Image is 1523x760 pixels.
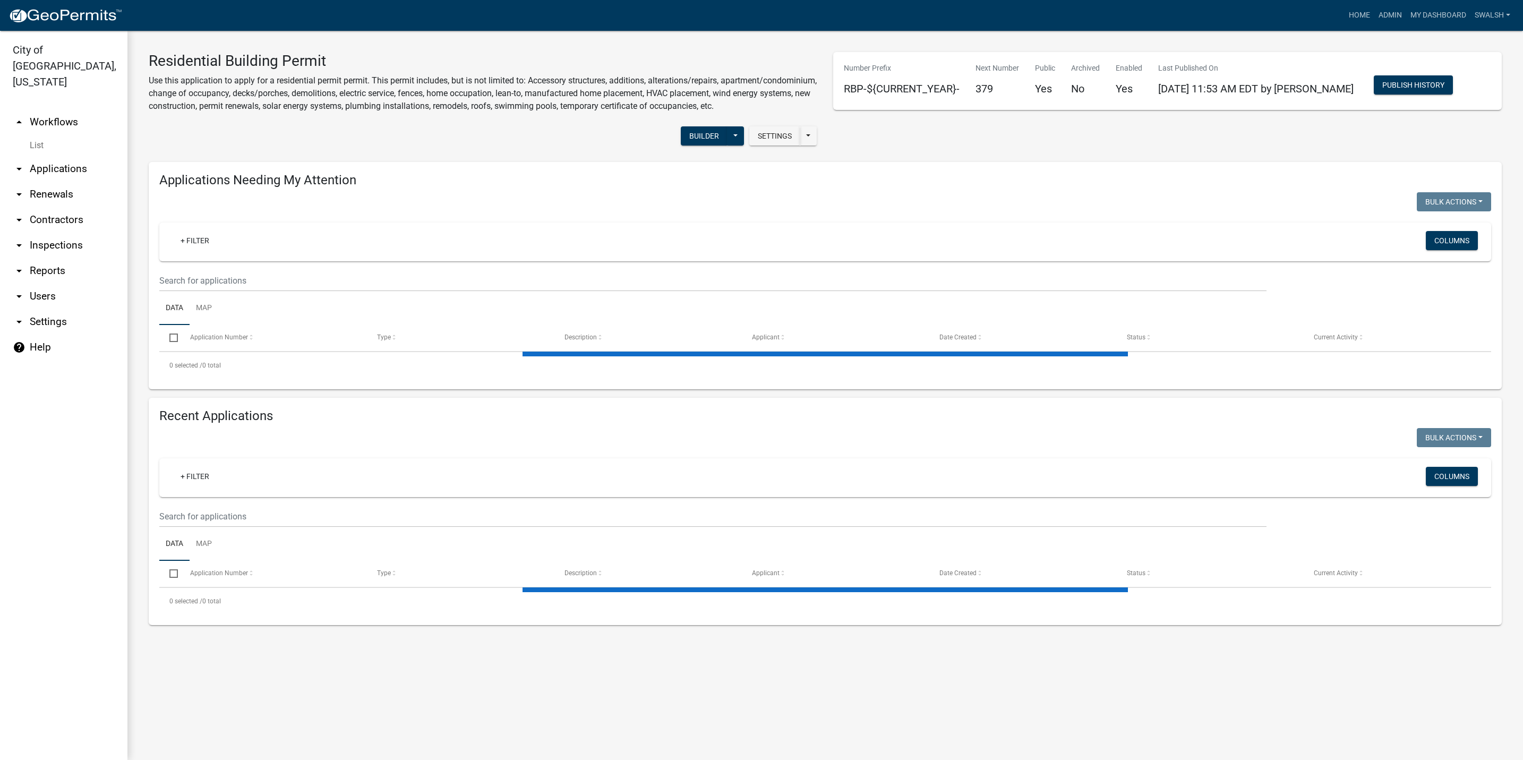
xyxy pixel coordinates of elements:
span: Applicant [752,334,780,341]
a: + Filter [172,467,218,486]
a: Data [159,292,190,326]
i: arrow_drop_down [13,290,25,303]
input: Search for applications [159,506,1267,527]
datatable-header-cell: Select [159,325,179,351]
i: arrow_drop_down [13,163,25,175]
span: Application Number [190,334,248,341]
p: Archived [1071,63,1100,74]
h4: Applications Needing My Attention [159,173,1491,188]
p: Enabled [1116,63,1142,74]
p: Number Prefix [844,63,960,74]
datatable-header-cell: Current Activity [1304,561,1491,586]
h5: RBP-${CURRENT_YEAR}- [844,82,960,95]
span: Application Number [190,569,248,577]
i: arrow_drop_down [13,315,25,328]
div: 0 total [159,352,1491,379]
span: Type [377,569,391,577]
datatable-header-cell: Status [1116,325,1304,351]
p: Use this application to apply for a residential permit permit. This permit includes, but is not l... [149,74,817,113]
datatable-header-cell: Description [554,561,742,586]
span: 0 selected / [169,362,202,369]
button: Bulk Actions [1417,428,1491,447]
input: Search for applications [159,270,1267,292]
i: arrow_drop_up [13,116,25,129]
div: 0 total [159,588,1491,614]
span: Description [564,569,597,577]
a: My Dashboard [1406,5,1470,25]
datatable-header-cell: Date Created [929,561,1117,586]
p: Last Published On [1158,63,1354,74]
datatable-header-cell: Type [367,561,554,586]
datatable-header-cell: Applicant [742,561,929,586]
span: Date Created [939,569,977,577]
datatable-header-cell: Status [1116,561,1304,586]
h5: No [1071,82,1100,95]
datatable-header-cell: Application Number [179,325,367,351]
datatable-header-cell: Select [159,561,179,586]
datatable-header-cell: Application Number [179,561,367,586]
i: arrow_drop_down [13,239,25,252]
button: Columns [1426,467,1478,486]
p: Next Number [976,63,1019,74]
span: Status [1127,334,1145,341]
span: Type [377,334,391,341]
a: + Filter [172,231,218,250]
span: Current Activity [1314,569,1358,577]
i: arrow_drop_down [13,214,25,226]
datatable-header-cell: Date Created [929,325,1117,351]
h5: Yes [1116,82,1142,95]
span: Applicant [752,569,780,577]
a: Map [190,292,218,326]
a: Data [159,527,190,561]
p: Public [1035,63,1055,74]
datatable-header-cell: Type [367,325,554,351]
wm-modal-confirm: Workflow Publish History [1374,82,1453,90]
span: Status [1127,569,1145,577]
datatable-header-cell: Description [554,325,742,351]
span: 0 selected / [169,597,202,605]
span: Description [564,334,597,341]
button: Bulk Actions [1417,192,1491,211]
h3: Residential Building Permit [149,52,817,70]
a: swalsh [1470,5,1515,25]
a: Home [1345,5,1374,25]
span: [DATE] 11:53 AM EDT by [PERSON_NAME] [1158,82,1354,95]
datatable-header-cell: Applicant [742,325,929,351]
span: Current Activity [1314,334,1358,341]
i: help [13,341,25,354]
button: Publish History [1374,75,1453,95]
span: Date Created [939,334,977,341]
a: Map [190,527,218,561]
datatable-header-cell: Current Activity [1304,325,1491,351]
i: arrow_drop_down [13,188,25,201]
button: Columns [1426,231,1478,250]
h4: Recent Applications [159,408,1491,424]
i: arrow_drop_down [13,264,25,277]
h5: Yes [1035,82,1055,95]
button: Settings [749,126,800,146]
h5: 379 [976,82,1019,95]
button: Builder [681,126,728,146]
a: Admin [1374,5,1406,25]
